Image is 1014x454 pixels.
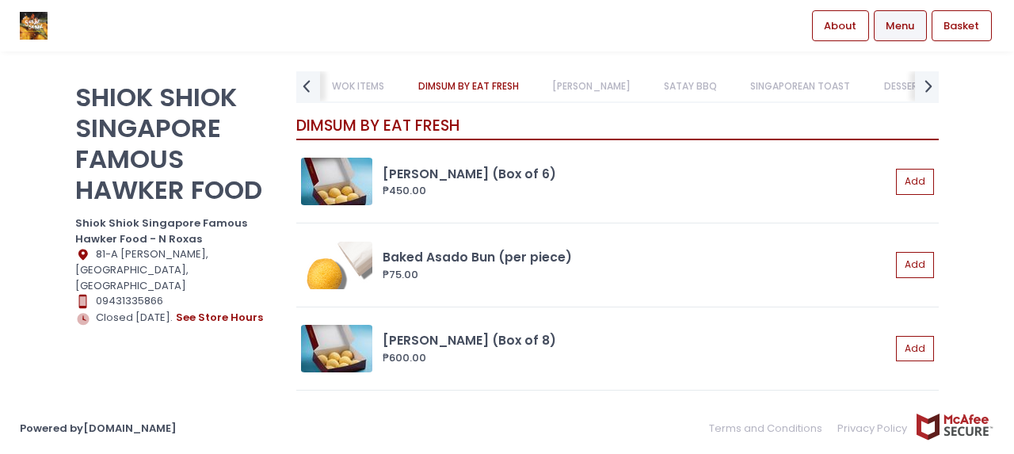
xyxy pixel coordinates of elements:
[301,242,372,289] img: Baked Asado Bun (per piece)
[296,115,459,136] span: DIMSUM BY EAT FRESH
[317,71,400,101] a: WOK ITEMS
[383,331,890,349] div: [PERSON_NAME] (Box of 8)
[383,183,890,199] div: ₱450.00
[649,71,733,101] a: SATAY BBQ
[75,309,276,326] div: Closed [DATE].
[383,267,890,283] div: ₱75.00
[75,246,276,293] div: 81-A [PERSON_NAME], [GEOGRAPHIC_DATA], [GEOGRAPHIC_DATA]
[943,18,979,34] span: Basket
[830,413,916,444] a: Privacy Policy
[868,71,944,101] a: DESSERTS
[20,421,177,436] a: Powered by[DOMAIN_NAME]
[896,252,934,278] button: Add
[175,309,264,326] button: see store hours
[383,248,890,266] div: Baked Asado Bun (per piece)
[75,293,276,309] div: 09431335866
[383,350,890,366] div: ₱600.00
[812,10,869,40] a: About
[383,165,890,183] div: [PERSON_NAME] (Box of 6)
[75,216,247,246] b: Shiok Shiok Singapore Famous Hawker Food - N Roxas
[915,413,994,441] img: mcafee-secure
[536,71,646,101] a: [PERSON_NAME]
[896,336,934,362] button: Add
[735,71,866,101] a: SINGAPOREAN TOAST
[301,158,372,205] img: Asado Bun (Box of 6)
[874,10,927,40] a: Menu
[709,413,830,444] a: Terms and Conditions
[886,18,914,34] span: Menu
[75,82,276,205] p: SHIOK SHIOK SINGAPORE FAMOUS HAWKER FOOD
[896,169,934,195] button: Add
[20,12,48,40] img: logo
[402,71,534,101] a: DIMSUM BY EAT FRESH
[824,18,856,34] span: About
[301,325,372,372] img: Asado Bun (Box of 8)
